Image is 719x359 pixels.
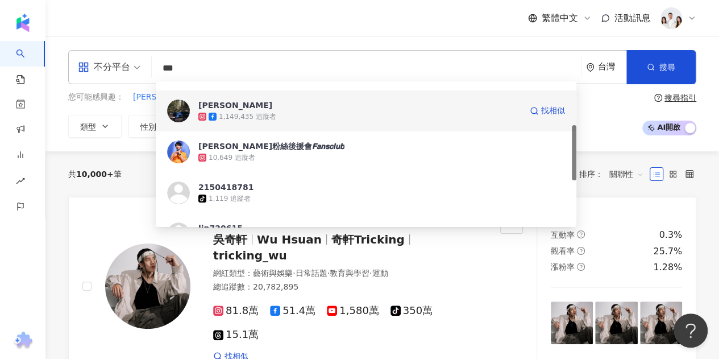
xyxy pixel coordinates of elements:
span: 互動率 [551,230,575,240]
span: 觀看率 [551,246,575,255]
span: 活動訊息 [614,13,651,23]
span: 藝術與娛樂 [253,269,293,278]
img: KOL Avatar [105,244,190,329]
div: 1.28% [653,261,682,274]
span: question-circle [577,263,585,271]
div: 搜尋指引 [664,93,696,102]
a: 找相似 [530,100,565,122]
img: 20231221_NR_1399_Small.jpg [660,7,682,29]
span: 日常話題 [295,269,327,278]
div: 共 筆 [68,170,122,179]
div: 網紅類型 ： [213,268,487,279]
span: · [327,269,329,278]
img: post-image [595,302,637,344]
img: KOL Avatar [167,141,190,163]
span: · [293,269,295,278]
span: question-circle [577,247,585,255]
span: 350萬 [390,305,433,317]
span: 運動 [372,269,388,278]
span: 找相似 [541,105,565,117]
img: post-image [640,302,682,344]
img: KOL Avatar [167,222,190,245]
span: rise [16,170,25,195]
img: KOL Avatar [167,100,190,122]
div: lin720615 [198,222,243,234]
span: 教育與學習 [330,269,369,278]
div: 0.3% [659,229,682,241]
span: tricking_wu [213,249,287,262]
div: 10,649 追蹤者 [209,153,255,163]
span: 10,000+ [76,170,114,179]
span: Wu Hsuan [257,233,322,246]
div: [PERSON_NAME] [198,100,272,111]
div: 25.7% [653,245,682,258]
button: 類型 [68,115,122,138]
div: 不分平台 [78,58,130,76]
div: 排序： [579,165,650,183]
div: 總追蹤數 ： 20,782,895 [213,282,487,293]
span: [PERSON_NAME]王X蛋 [133,92,221,103]
span: 奇軒Tricking [331,233,405,246]
span: 您可能感興趣： [68,92,124,103]
div: 1,149,435 追蹤者 [219,112,276,122]
span: 51.4萬 [270,305,315,317]
button: [PERSON_NAME]王X蛋 [132,91,221,104]
span: 性別 [140,122,156,131]
button: 性別 [128,115,182,138]
span: · [369,269,372,278]
span: 漲粉率 [551,262,575,271]
span: 關聯性 [609,165,643,183]
span: environment [586,63,595,72]
span: 15.1萬 [213,329,259,341]
div: 1,119 追蹤者 [209,194,251,204]
span: appstore [78,61,89,73]
img: KOL Avatar [167,181,190,204]
a: search [16,41,39,85]
span: 搜尋 [659,63,675,72]
button: 搜尋 [626,50,696,84]
img: chrome extension [12,332,34,350]
img: post-image [551,302,593,344]
iframe: Help Scout Beacon - Open [674,313,708,348]
img: logo icon [14,14,32,32]
span: question-circle [577,230,585,238]
span: 繁體中文 [542,12,578,24]
div: 台灣 [598,62,626,72]
div: 2150418781 [198,181,253,193]
span: 類型 [80,122,96,131]
span: question-circle [654,94,662,102]
span: 1,580萬 [327,305,379,317]
span: 吳奇軒 [213,233,247,246]
span: 81.8萬 [213,305,259,317]
div: [PERSON_NAME]粉絲後援會𝙁𝙖𝙣𝙨𝙘𝙡𝙪𝙗 [198,141,344,152]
